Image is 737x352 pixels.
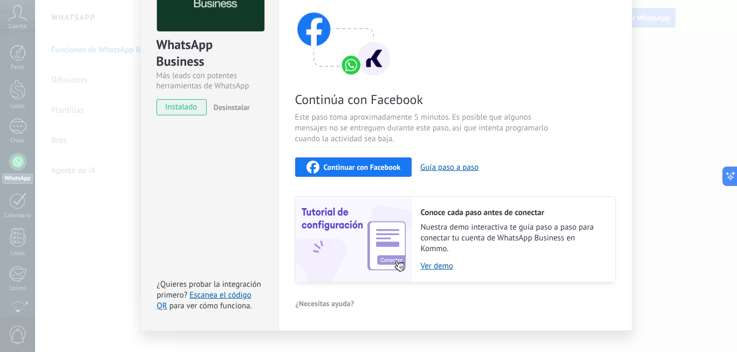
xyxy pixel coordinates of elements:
div: WhatsApp Business [156,36,263,71]
span: ¿Quieres probar la integración primero? [157,279,262,300]
span: Nuestra demo interactiva te guía paso a paso para conectar tu cuenta de WhatsApp Business en Kommo. [421,222,604,254]
div: Más leads con potentes herramientas de WhatsApp [156,71,263,91]
span: Este paso toma aproximadamente 5 minutos. Es posible que algunos mensajes no se entreguen durante... [295,112,552,144]
button: Desinstalar [209,99,250,115]
button: Guía paso a paso [420,162,479,172]
button: Continuar con Facebook [295,157,412,177]
button: ¿Necesitas ayuda? [295,295,355,312]
span: ¿Necesitas ayuda? [296,300,354,307]
span: Continuar con Facebook [324,163,401,171]
span: Desinstalar [214,102,250,112]
a: Escanea el código QR [157,290,251,311]
h2: Conoce cada paso antes de conectar [421,208,604,218]
span: Continúa con Facebook [295,91,552,108]
span: para ver cómo funciona. [169,301,252,311]
a: Ver demo [421,261,604,271]
span: instalado [157,99,206,115]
